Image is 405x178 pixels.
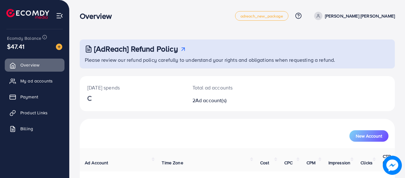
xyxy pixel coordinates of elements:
span: Overview [20,62,39,68]
h2: 2 [192,97,256,103]
p: Please review our refund policy carefully to understand your rights and obligations when requesti... [85,56,391,64]
a: adreach_new_package [235,11,288,21]
span: Clicks [361,160,373,166]
img: logo [6,9,49,19]
span: My ad accounts [20,78,53,84]
span: Payment [20,94,38,100]
span: Time Zone [162,160,183,166]
span: Ecomdy Balance [7,35,41,41]
a: Billing [5,122,64,135]
p: [DATE] spends [87,84,177,91]
span: CPC [284,160,293,166]
button: New Account [349,130,388,142]
a: Overview [5,59,64,71]
h3: Overview [80,11,117,21]
h3: [AdReach] Refund Policy [94,44,178,53]
a: [PERSON_NAME] [PERSON_NAME] [312,12,395,20]
p: [PERSON_NAME] [PERSON_NAME] [325,12,395,20]
span: Ad account(s) [195,97,226,104]
span: CTR (%) [383,153,391,166]
img: image [56,44,62,50]
span: adreach_new_package [240,14,283,18]
span: Product Links [20,110,48,116]
span: Cost [260,160,269,166]
span: CPM [307,160,315,166]
span: $47.41 [7,42,24,51]
p: Total ad accounts [192,84,256,91]
span: Billing [20,125,33,132]
a: My ad accounts [5,75,64,87]
img: menu [56,12,63,19]
a: Product Links [5,106,64,119]
span: New Account [356,134,382,138]
img: image [383,156,402,175]
a: Payment [5,90,64,103]
span: Impression [328,160,351,166]
span: Ad Account [85,160,108,166]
